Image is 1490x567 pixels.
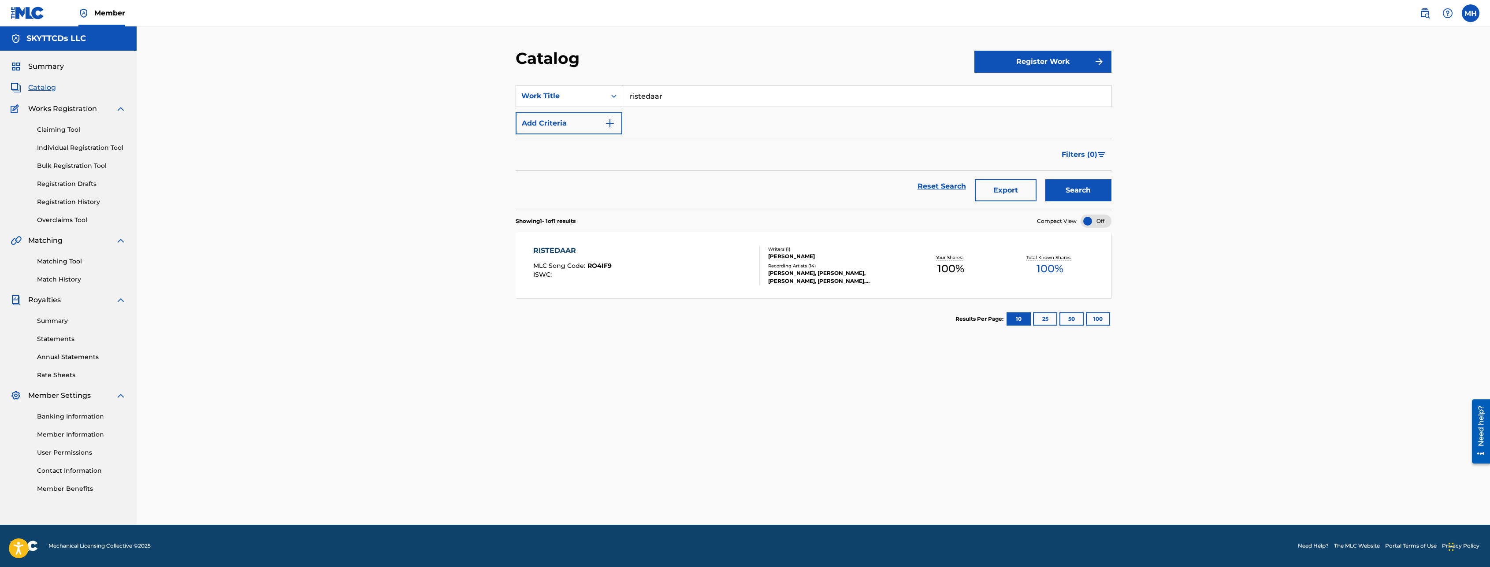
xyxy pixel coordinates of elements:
button: 25 [1033,312,1057,326]
a: Reset Search [913,177,970,196]
button: Add Criteria [516,112,622,134]
span: Member Settings [28,390,91,401]
div: [PERSON_NAME] [768,252,901,260]
p: Your Shares: [936,254,965,261]
a: Member Benefits [37,484,126,493]
button: Filters (0) [1056,144,1111,166]
a: Privacy Policy [1442,542,1479,550]
a: Registration Drafts [37,179,126,189]
div: [PERSON_NAME], [PERSON_NAME], [PERSON_NAME], [PERSON_NAME], [PERSON_NAME] [768,269,901,285]
a: Rate Sheets [37,371,126,380]
img: f7272a7cc735f4ea7f67.svg [1094,56,1104,67]
button: Register Work [974,51,1111,73]
a: Member Information [37,430,126,439]
img: help [1442,8,1453,19]
p: Results Per Page: [955,315,1006,323]
img: MLC Logo [11,7,45,19]
p: Total Known Shares: [1026,254,1074,261]
span: Royalties [28,295,61,305]
img: expand [115,295,126,305]
div: RISTEDAAR [533,245,612,256]
a: Need Help? [1298,542,1329,550]
div: User Menu [1462,4,1479,22]
a: Bulk Registration Tool [37,161,126,170]
span: Catalog [28,82,56,93]
iframe: Resource Center [1465,395,1490,468]
a: Individual Registration Tool [37,143,126,152]
img: Royalties [11,295,21,305]
a: Banking Information [37,412,126,421]
button: 100 [1086,312,1110,326]
a: Annual Statements [37,352,126,362]
img: Summary [11,61,21,72]
span: Summary [28,61,64,72]
img: Top Rightsholder [78,8,89,19]
a: Statements [37,334,126,344]
a: Summary [37,316,126,326]
a: CatalogCatalog [11,82,56,93]
a: Claiming Tool [37,125,126,134]
img: search [1419,8,1430,19]
span: Member [94,8,125,18]
img: Member Settings [11,390,21,401]
a: Contact Information [37,466,126,475]
img: 9d2ae6d4665cec9f34b9.svg [605,118,615,129]
button: Export [975,179,1037,201]
a: The MLC Website [1334,542,1380,550]
img: Accounts [11,33,21,44]
span: Mechanical Licensing Collective © 2025 [48,542,151,550]
a: Portal Terms of Use [1385,542,1437,550]
span: Compact View [1037,217,1077,225]
span: RO4IF9 [587,262,612,270]
div: Drag [1449,534,1454,560]
span: Works Registration [28,104,97,114]
div: Recording Artists ( 14 ) [768,263,901,269]
span: Filters ( 0 ) [1062,149,1097,160]
a: Registration History [37,197,126,207]
span: ISWC : [533,271,554,278]
span: 100 % [1037,261,1063,277]
a: Overclaims Tool [37,215,126,225]
button: 50 [1059,312,1084,326]
a: Public Search [1416,4,1434,22]
a: Match History [37,275,126,284]
img: logo [11,541,38,551]
img: Catalog [11,82,21,93]
div: Help [1439,4,1457,22]
img: Matching [11,235,22,246]
a: Matching Tool [37,257,126,266]
span: Matching [28,235,63,246]
div: Writers ( 1 ) [768,246,901,252]
span: MLC Song Code : [533,262,587,270]
button: Search [1045,179,1111,201]
a: SummarySummary [11,61,64,72]
h5: SKYTTCDs LLC [26,33,86,44]
a: RISTEDAARMLC Song Code:RO4IF9ISWC:Writers (1)[PERSON_NAME]Recording Artists (14)[PERSON_NAME], [P... [516,232,1111,298]
img: filter [1098,152,1105,157]
img: expand [115,104,126,114]
div: Work Title [521,91,601,101]
iframe: Chat Widget [1446,525,1490,567]
img: expand [115,235,126,246]
p: Showing 1 - 1 of 1 results [516,217,576,225]
img: Works Registration [11,104,22,114]
h2: Catalog [516,48,584,68]
a: User Permissions [37,448,126,457]
span: 100 % [937,261,964,277]
form: Search Form [516,85,1111,210]
button: 10 [1007,312,1031,326]
img: expand [115,390,126,401]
